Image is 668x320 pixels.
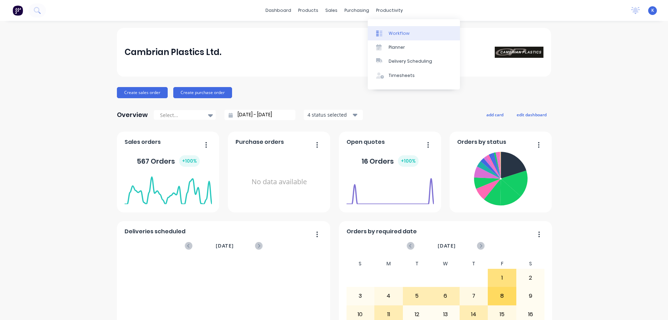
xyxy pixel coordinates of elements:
[295,5,322,16] div: products
[361,155,419,167] div: 16 Orders
[488,269,516,287] div: 1
[236,149,323,215] div: No data available
[460,287,488,305] div: 7
[488,287,516,305] div: 8
[460,259,488,269] div: T
[431,259,460,269] div: W
[13,5,23,16] img: Factory
[173,87,232,98] button: Create purchase order
[482,110,508,119] button: add card
[374,259,403,269] div: M
[375,287,403,305] div: 4
[368,69,460,83] a: Timesheets
[347,138,385,146] span: Open quotes
[403,287,431,305] div: 5
[517,269,544,287] div: 2
[125,138,161,146] span: Sales orders
[368,26,460,40] a: Workflow
[457,138,506,146] span: Orders by status
[308,111,351,118] div: 4 status selected
[368,40,460,54] a: Planner
[347,227,417,236] span: Orders by required date
[512,110,551,119] button: edit dashboard
[262,5,295,16] a: dashboard
[125,227,185,236] span: Deliveries scheduled
[346,259,375,269] div: S
[341,5,373,16] div: purchasing
[389,58,432,64] div: Delivery Scheduling
[304,110,363,120] button: 4 status selected
[117,108,148,122] div: Overview
[179,155,200,167] div: + 100 %
[137,155,200,167] div: 567 Orders
[389,44,405,50] div: Planner
[322,5,341,16] div: sales
[347,287,374,305] div: 3
[368,54,460,68] a: Delivery Scheduling
[516,259,545,269] div: S
[373,5,406,16] div: productivity
[495,47,543,58] img: Cambrian Plastics Ltd.
[125,45,221,59] div: Cambrian Plastics Ltd.
[216,242,234,250] span: [DATE]
[389,72,415,79] div: Timesheets
[488,259,516,269] div: F
[431,287,459,305] div: 6
[651,7,654,14] span: K
[389,30,409,37] div: Workflow
[117,87,168,98] button: Create sales order
[438,242,456,250] span: [DATE]
[517,287,544,305] div: 9
[236,138,284,146] span: Purchase orders
[403,259,431,269] div: T
[398,155,419,167] div: + 100 %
